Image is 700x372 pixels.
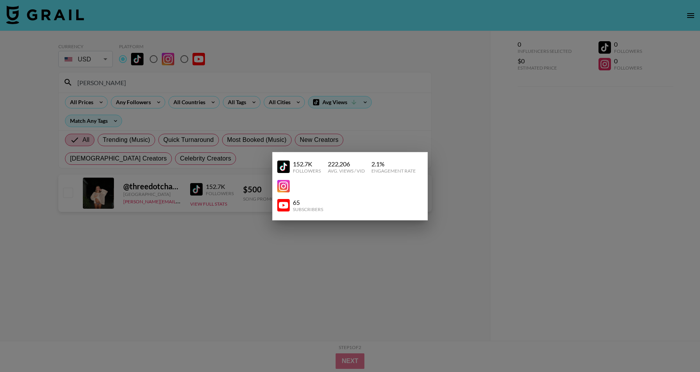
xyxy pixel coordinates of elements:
[328,160,365,168] div: 222,206
[277,180,290,192] img: YouTube
[277,161,290,173] img: YouTube
[661,333,691,363] iframe: Drift Widget Chat Controller
[293,206,323,212] div: Subscribers
[371,168,416,174] div: Engagement Rate
[328,168,365,174] div: Avg. Views / Vid
[293,168,321,174] div: Followers
[293,199,323,206] div: 65
[293,160,321,168] div: 152.7K
[371,160,416,168] div: 2.1 %
[277,199,290,211] img: YouTube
